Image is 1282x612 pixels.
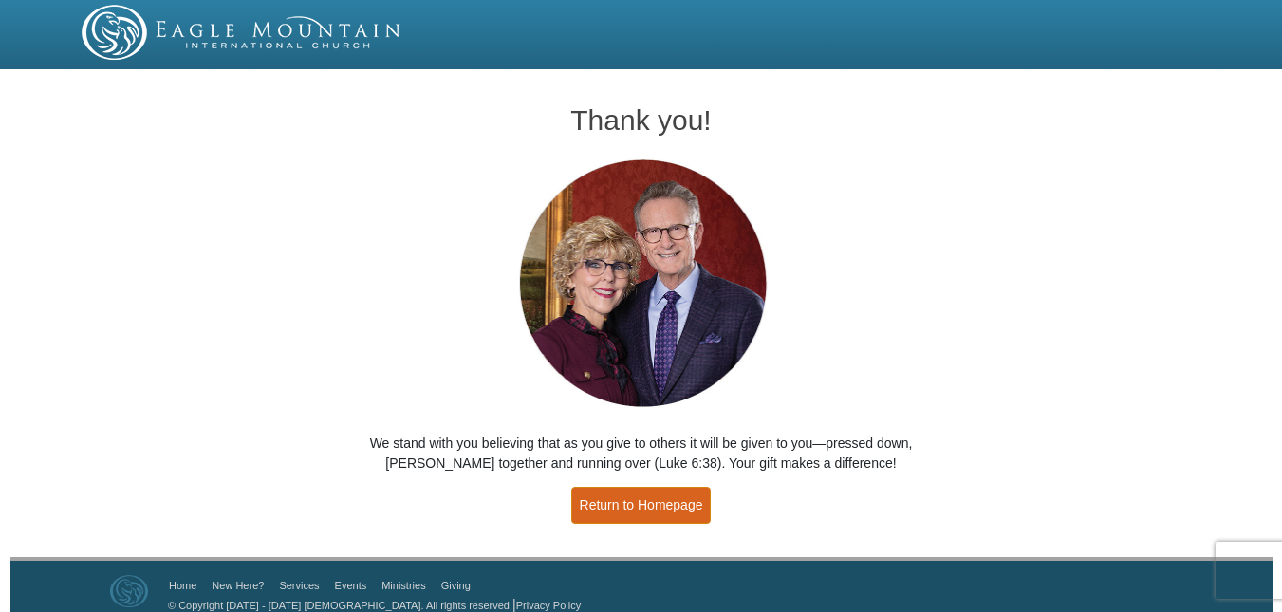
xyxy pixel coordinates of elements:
[335,580,367,591] a: Events
[441,580,471,591] a: Giving
[82,5,402,60] img: EMIC
[330,434,952,473] p: We stand with you believing that as you give to others it will be given to you—pressed down, [PER...
[212,580,264,591] a: New Here?
[279,580,319,591] a: Services
[516,600,581,611] a: Privacy Policy
[501,154,781,415] img: Pastors George and Terri Pearsons
[571,487,712,524] a: Return to Homepage
[168,600,512,611] a: © Copyright [DATE] - [DATE] [DEMOGRAPHIC_DATA]. All rights reserved.
[110,575,148,607] img: Eagle Mountain International Church
[381,580,425,591] a: Ministries
[330,104,952,136] h1: Thank you!
[169,580,196,591] a: Home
